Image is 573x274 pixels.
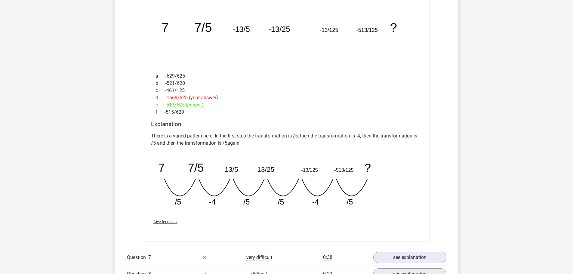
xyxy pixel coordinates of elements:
[156,72,165,80] span: a
[148,254,151,260] span: 7
[151,109,422,116] div: -515/629
[194,20,212,35] tspan: 7/5
[162,20,168,35] tspan: 7
[268,25,290,33] tspan: -13/25
[390,20,397,35] tspan: ?
[151,132,422,147] p: There is a varied pattern here. In the first step the transformation is /5, then the transformati...
[334,167,353,173] tspan: -513/125
[312,198,319,206] tspan: -4
[365,162,371,174] tspan: ?
[156,94,165,101] span: d
[156,80,165,87] span: b
[301,167,318,173] tspan: -13/125
[156,87,165,94] span: c
[255,165,274,173] tspan: -13/25
[347,198,353,206] tspan: /5
[233,25,250,33] tspan: -13/5
[188,162,204,174] tspan: 7/5
[356,27,377,33] tspan: -513/125
[151,87,422,94] div: -461/125
[151,121,422,128] h4: Explanation
[151,101,422,109] div: -513/625 (correct)
[246,254,272,260] span: very difficult
[153,220,177,224] span: Give feedback
[151,94,422,101] div: -1669/625 (your answer)
[320,27,338,33] tspan: -13/125
[156,109,165,116] span: f
[222,165,238,173] tspan: -13/5
[209,198,215,206] tspan: -4
[156,101,165,109] span: e
[175,198,181,206] tspan: /5
[278,198,284,206] tspan: /5
[127,254,148,261] span: Question
[151,80,422,87] div: -521/620
[323,254,332,260] span: 0:38
[151,72,422,80] div: -629/625
[243,198,250,206] tspan: /5
[373,252,446,263] a: see explanation
[158,162,165,174] tspan: 7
